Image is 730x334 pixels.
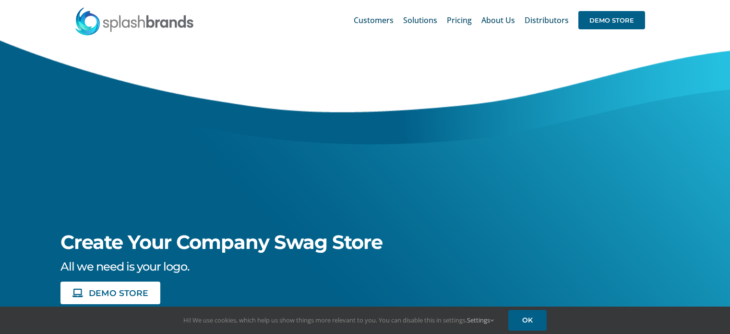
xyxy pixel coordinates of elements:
span: All we need is your logo. [60,260,189,273]
a: DEMO STORE [578,5,645,36]
span: Create Your Company Swag Store [60,230,383,254]
a: Settings [467,316,494,324]
a: Customers [354,5,394,36]
span: DEMO STORE [89,289,148,297]
a: Distributors [525,5,569,36]
span: Pricing [447,16,472,24]
a: OK [508,310,547,331]
a: Pricing [447,5,472,36]
img: SplashBrands.com Logo [74,7,194,36]
span: DEMO STORE [578,11,645,29]
span: Hi! We use cookies, which help us show things more relevant to you. You can disable this in setti... [183,316,494,324]
span: Distributors [525,16,569,24]
a: DEMO STORE [60,282,160,304]
span: About Us [481,16,515,24]
span: Customers [354,16,394,24]
span: Solutions [403,16,437,24]
nav: Main Menu [354,5,645,36]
